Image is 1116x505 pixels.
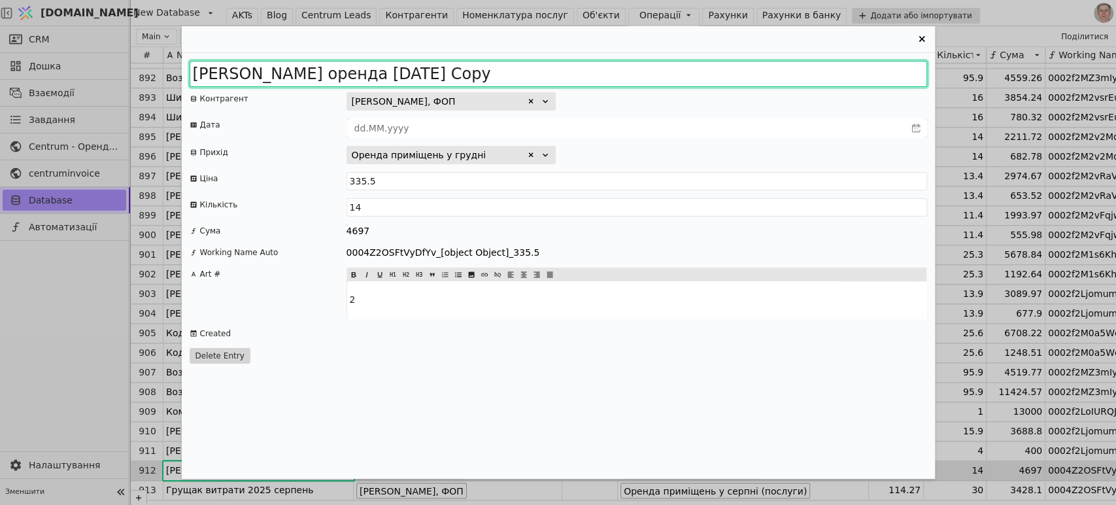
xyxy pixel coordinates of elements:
div: Entry Card [182,26,935,479]
div: Оренда приміщень у грудні [352,148,486,162]
input: dd.MM.yyyy [347,119,905,137]
div: Сума [200,224,221,237]
span: 2 [350,294,356,305]
div: Контрагент [200,92,248,105]
div: Кількість [200,198,238,211]
div: 4697 [347,224,370,238]
div: 0004Z2OSFtVyDfYv_[object Object]_335.5 [347,246,540,260]
button: Delete Entry [190,348,250,364]
div: Прихід [200,146,228,159]
div: Working Name Auto [200,246,279,259]
div: Created [200,327,231,340]
div: Дата [200,118,220,131]
div: [PERSON_NAME], ФОП [352,95,456,109]
svg: calender simple [911,124,921,133]
div: Art # [200,268,221,281]
div: Ціна [200,172,218,185]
